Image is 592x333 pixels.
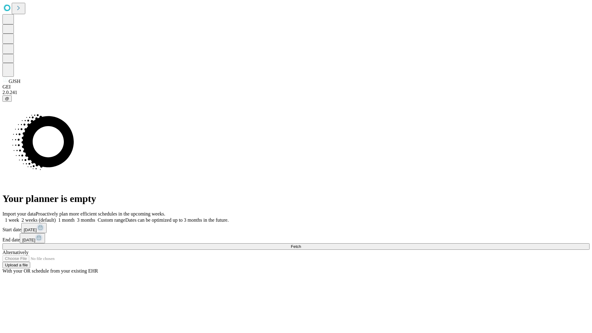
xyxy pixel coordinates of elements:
span: Custom range [98,217,125,223]
button: @ [2,95,12,102]
span: With your OR schedule from your existing EHR [2,268,98,273]
div: GEI [2,84,590,90]
span: 2 weeks (default) [22,217,56,223]
span: [DATE] [24,228,37,232]
span: Fetch [291,244,301,249]
span: Dates can be optimized up to 3 months in the future. [125,217,228,223]
span: Proactively plan more efficient schedules in the upcoming weeks. [36,211,165,216]
div: Start date [2,223,590,233]
span: [DATE] [22,238,35,242]
h1: Your planner is empty [2,193,590,204]
span: Import your data [2,211,36,216]
button: [DATE] [21,223,47,233]
span: 1 week [5,217,19,223]
div: End date [2,233,590,243]
span: Alternatively [2,250,28,255]
button: Fetch [2,243,590,250]
div: 2.0.241 [2,90,590,95]
span: GJSH [9,79,20,84]
button: Upload a file [2,262,30,268]
span: 1 month [58,217,75,223]
span: 3 months [77,217,95,223]
button: [DATE] [20,233,45,243]
span: @ [5,96,9,101]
